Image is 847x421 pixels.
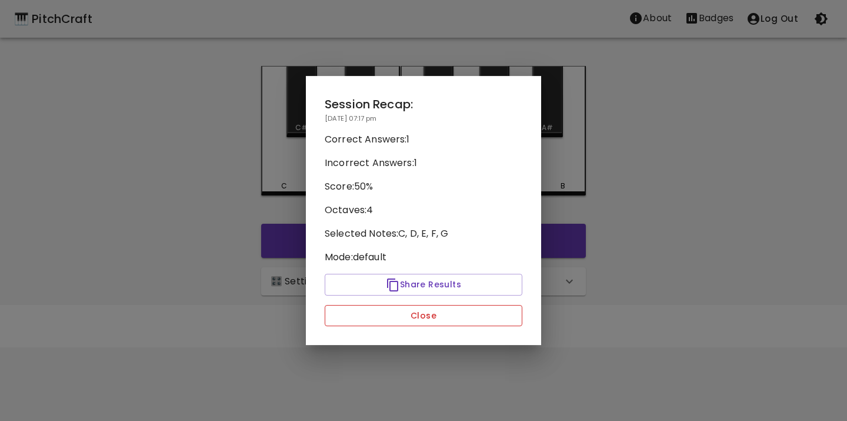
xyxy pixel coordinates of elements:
[325,250,522,264] p: Mode: default
[325,95,522,114] h2: Session Recap:
[325,180,522,194] p: Score: 50 %
[325,274,522,296] button: Share Results
[325,156,522,170] p: Incorrect Answers: 1
[325,305,522,327] button: Close
[325,227,522,241] p: Selected Notes: C, D, E, F, G
[325,132,522,147] p: Correct Answers: 1
[325,114,522,124] p: [DATE] 07:17 pm
[325,203,522,217] p: Octaves: 4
